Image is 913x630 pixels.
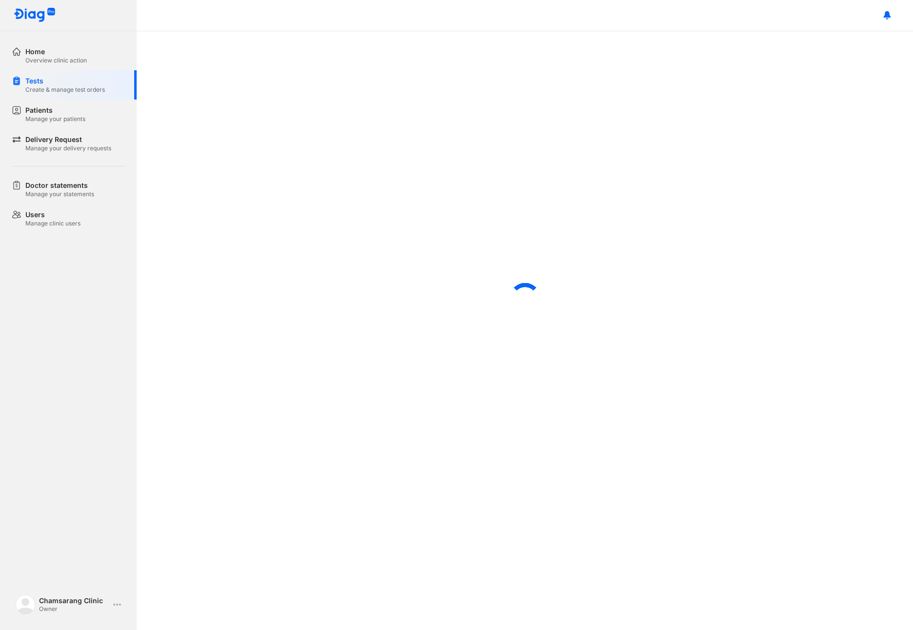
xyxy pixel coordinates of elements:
div: Tests [25,76,105,86]
img: logo [14,8,56,23]
div: Overview clinic action [25,57,87,64]
div: Manage clinic users [25,220,81,227]
div: Manage your statements [25,190,94,198]
img: logo [16,595,35,614]
div: Users [25,210,81,220]
div: Patients [25,105,85,115]
div: Create & manage test orders [25,86,105,94]
div: Delivery Request [25,135,111,144]
div: Owner [39,605,109,613]
div: Manage your delivery requests [25,144,111,152]
div: Chamsarang Clinic [39,596,109,605]
div: Doctor statements [25,181,94,190]
div: Manage your patients [25,115,85,123]
div: Home [25,47,87,57]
